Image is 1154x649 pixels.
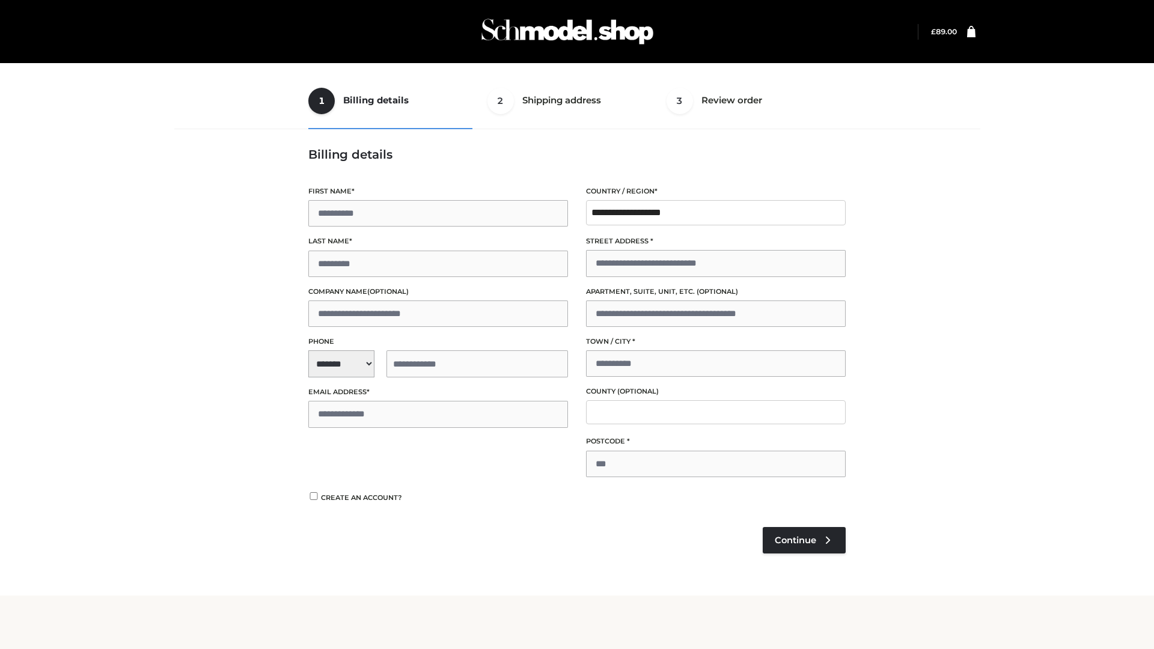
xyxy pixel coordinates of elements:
[931,27,936,36] span: £
[308,286,568,297] label: Company name
[477,8,658,55] img: Schmodel Admin 964
[586,286,846,297] label: Apartment, suite, unit, etc.
[931,27,957,36] bdi: 89.00
[763,527,846,553] a: Continue
[308,186,568,197] label: First name
[367,287,409,296] span: (optional)
[308,386,568,398] label: Email address
[308,147,846,162] h3: Billing details
[586,186,846,197] label: Country / Region
[586,336,846,347] label: Town / City
[308,492,319,500] input: Create an account?
[586,236,846,247] label: Street address
[931,27,957,36] a: £89.00
[586,436,846,447] label: Postcode
[308,336,568,347] label: Phone
[775,535,816,546] span: Continue
[697,287,738,296] span: (optional)
[617,387,659,395] span: (optional)
[308,236,568,247] label: Last name
[321,493,402,502] span: Create an account?
[586,386,846,397] label: County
